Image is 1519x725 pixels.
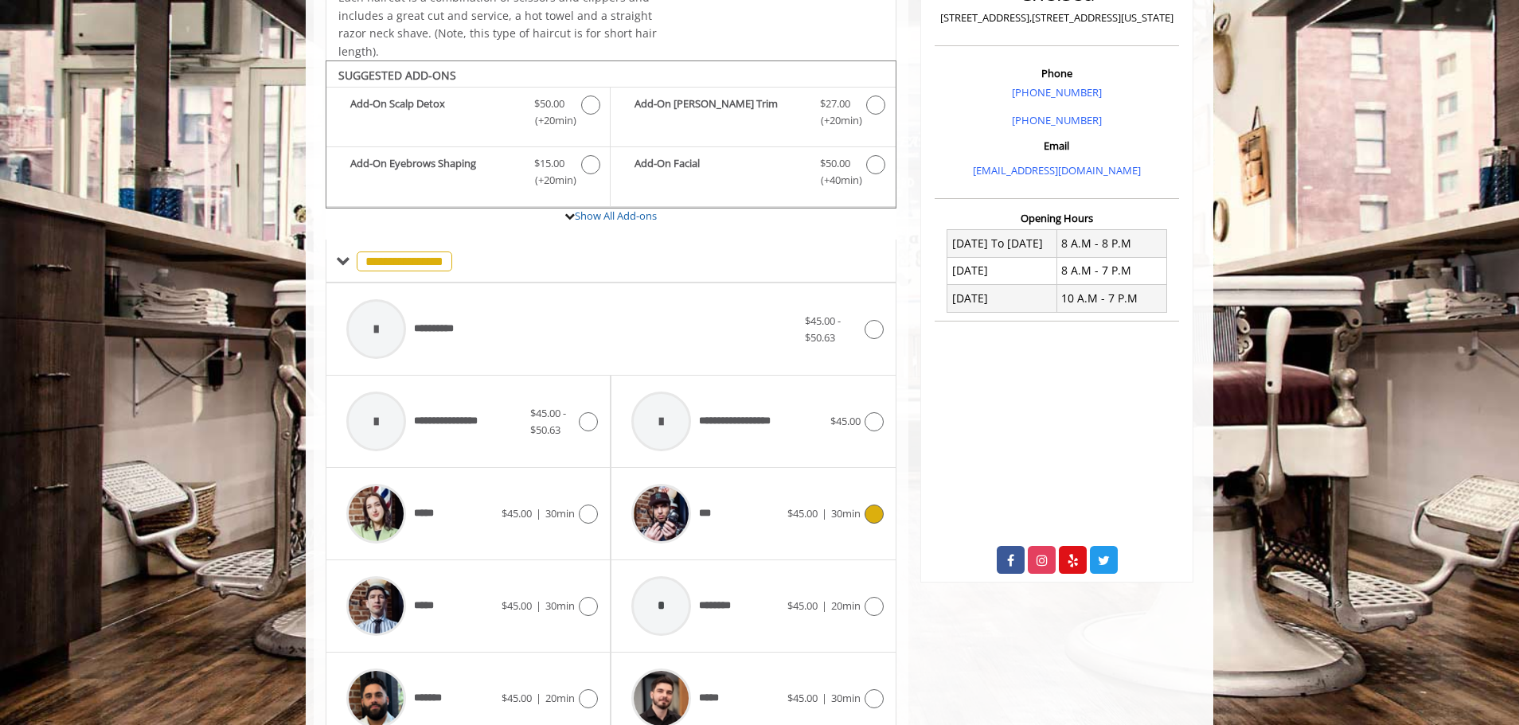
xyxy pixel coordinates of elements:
a: Show All Add-ons [575,209,657,223]
span: | [822,691,827,705]
p: [STREET_ADDRESS],[STREET_ADDRESS][US_STATE] [939,10,1175,26]
span: | [536,506,541,520]
span: $50.00 [534,95,564,112]
b: Add-On Facial [635,155,803,189]
a: [PHONE_NUMBER] [1012,85,1102,99]
label: Add-On Beard Trim [619,95,887,133]
td: [DATE] [947,285,1057,312]
td: [DATE] [947,257,1057,284]
td: 8 A.M - 7 P.M [1056,257,1166,284]
span: $45.00 [830,414,861,428]
span: | [822,506,827,520]
span: 20min [831,598,861,613]
b: Add-On Eyebrows Shaping [350,155,518,189]
span: | [536,598,541,613]
span: 30min [545,598,575,613]
span: (+20min ) [811,112,858,129]
span: $45.00 - $50.63 [530,406,566,437]
span: (+40min ) [811,172,858,189]
span: 30min [545,506,575,520]
span: | [822,598,827,613]
span: $50.00 [820,155,850,172]
h3: Email [939,140,1175,151]
span: 30min [831,506,861,520]
h3: Opening Hours [935,212,1179,224]
td: [DATE] To [DATE] [947,230,1057,257]
b: Add-On [PERSON_NAME] Trim [635,95,803,129]
span: $45.00 [502,598,532,613]
label: Add-On Facial [619,155,887,193]
span: $45.00 [787,506,818,520]
span: 20min [545,691,575,705]
div: The Made Man Haircut Add-onS [326,60,896,209]
span: 30min [831,691,861,705]
td: 10 A.M - 7 P.M [1056,285,1166,312]
td: 8 A.M - 8 P.M [1056,230,1166,257]
a: [PHONE_NUMBER] [1012,113,1102,127]
label: Add-On Scalp Detox [334,95,602,133]
a: [EMAIL_ADDRESS][DOMAIN_NAME] [973,163,1141,177]
span: $15.00 [534,155,564,172]
b: Add-On Scalp Detox [350,95,518,129]
label: Add-On Eyebrows Shaping [334,155,602,193]
span: $45.00 [502,506,532,520]
span: (+20min ) [526,112,573,129]
span: $27.00 [820,95,850,112]
span: (+20min ) [526,172,573,189]
span: $45.00 - $50.63 [805,314,841,345]
span: $45.00 [787,691,818,705]
span: | [536,691,541,705]
b: SUGGESTED ADD-ONS [338,68,456,83]
span: $45.00 [787,598,818,613]
h3: Phone [939,68,1175,79]
span: $45.00 [502,691,532,705]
